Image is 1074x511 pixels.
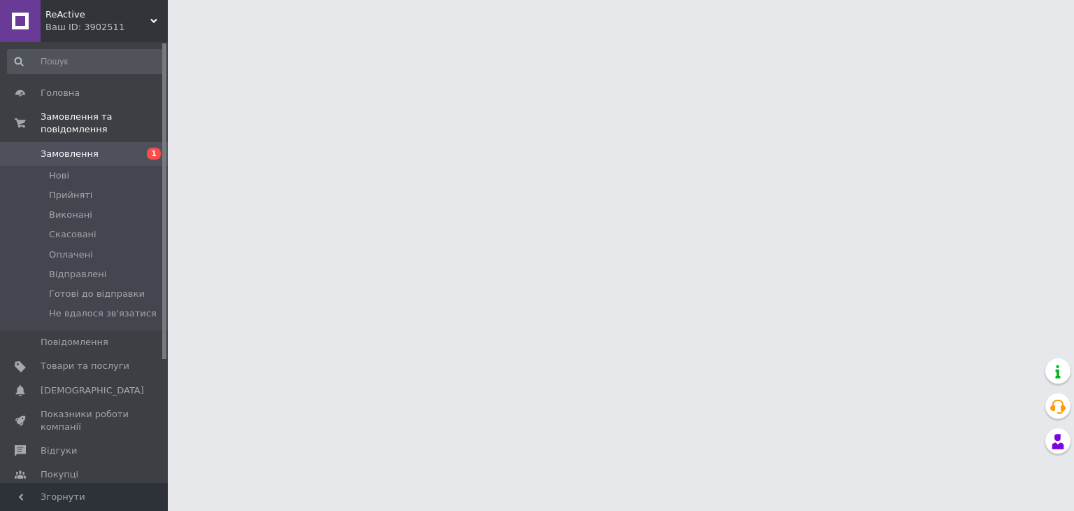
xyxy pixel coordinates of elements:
[41,336,108,349] span: Повідомлення
[41,468,78,481] span: Покупці
[49,288,145,300] span: Готові до відправки
[41,444,77,457] span: Відгуки
[41,148,99,160] span: Замовлення
[41,111,168,136] span: Замовлення та повідомлення
[49,209,92,221] span: Виконані
[49,248,93,261] span: Оплачені
[45,8,150,21] span: ReActive
[41,384,144,397] span: [DEMOGRAPHIC_DATA]
[147,148,161,160] span: 1
[49,169,69,182] span: Нові
[41,87,80,99] span: Головна
[41,360,129,372] span: Товари та послуги
[49,189,92,202] span: Прийняті
[49,307,157,320] span: Не вдалося зв'язатися
[41,408,129,433] span: Показники роботи компанії
[7,49,165,74] input: Пошук
[49,228,96,241] span: Скасовані
[45,21,168,34] div: Ваш ID: 3902511
[49,268,106,281] span: Відправлені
